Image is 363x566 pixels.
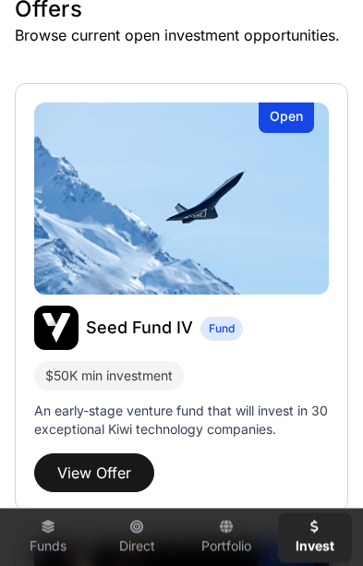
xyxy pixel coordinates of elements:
[34,402,329,439] p: An early-stage venture fund that will invest in 30 exceptional Kiwi technology companies.
[15,24,348,46] p: Browse current open investment opportunities.
[34,453,154,492] button: View Offer
[34,306,79,350] img: Seed Fund IV
[34,102,329,295] img: Seed Fund IV
[259,102,314,133] div: Open
[86,318,193,337] span: Seed Fund IV
[271,477,363,566] iframe: Chat Widget
[209,321,235,336] span: Fund
[34,361,184,391] div: $50K min investment
[45,365,173,387] div: $50K min investment
[34,102,329,295] a: Seed Fund IVOpen
[86,317,193,339] a: Seed Fund IV
[189,512,263,562] a: Portfolio
[100,512,174,562] a: Direct
[11,512,85,562] a: Funds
